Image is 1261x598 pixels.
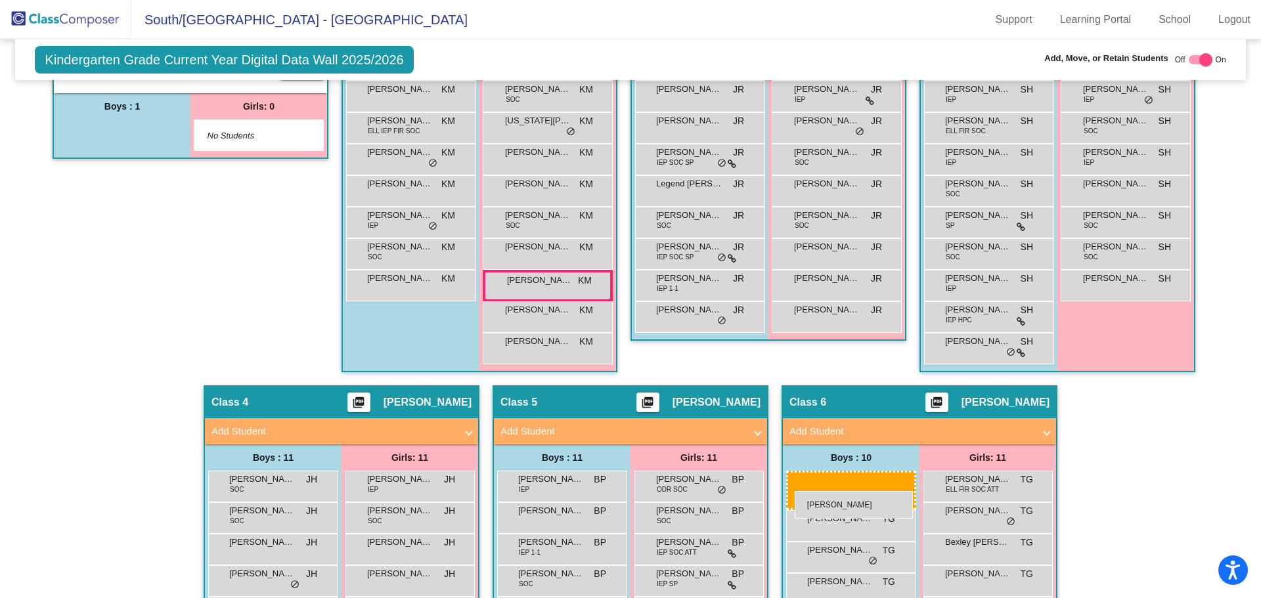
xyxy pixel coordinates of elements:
span: [PERSON_NAME] [794,303,860,316]
span: [PERSON_NAME] [807,544,873,557]
span: do_not_disturb_alt [868,556,877,566]
span: JR [733,146,744,160]
mat-icon: picture_as_pdf [929,396,944,414]
mat-panel-title: Add Student [500,424,745,439]
span: [PERSON_NAME] [505,335,571,348]
span: IEP SOC SP [657,158,694,167]
span: [PERSON_NAME] [656,209,722,222]
span: SOC [1084,252,1098,262]
span: do_not_disturb_alt [428,221,437,232]
span: [PERSON_NAME] [656,83,722,96]
span: IEP SOC SP [657,252,694,262]
span: IEP SOC ATT [657,547,697,557]
span: KM [579,146,593,160]
span: [PERSON_NAME] [945,209,1011,222]
span: KM [578,274,592,288]
span: [PERSON_NAME] [656,536,722,549]
span: SH [1021,114,1033,128]
span: SH [1159,83,1171,96]
span: TG [883,575,895,589]
span: ODR SOC [657,484,688,494]
span: ELL IEP FIR SOC [368,126,420,136]
span: JH [444,504,455,518]
span: [PERSON_NAME] [656,272,722,285]
span: [PERSON_NAME] [656,567,722,580]
mat-icon: picture_as_pdf [351,396,366,414]
button: Print Students Details [636,393,659,412]
span: JR [733,303,744,317]
span: [PERSON_NAME] [794,209,860,222]
span: [PERSON_NAME] [PERSON_NAME] [505,209,571,222]
span: BP [732,536,744,549]
span: KM [579,209,593,223]
span: JR [871,272,882,286]
span: KM [441,83,455,96]
span: IEP SP [657,579,678,589]
span: Add, Move, or Retain Students [1044,52,1168,65]
span: [PERSON_NAME] [367,473,433,486]
span: do_not_disturb_alt [1144,95,1153,106]
span: [PERSON_NAME] [367,83,433,96]
div: Boys : 10 [783,444,919,471]
span: SH [1159,209,1171,223]
span: [PERSON_NAME] [794,146,860,159]
span: KM [579,303,593,317]
a: Logout [1208,9,1261,30]
span: [PERSON_NAME] [518,504,584,517]
span: [US_STATE][PERSON_NAME] [505,114,571,127]
span: TG [1021,567,1033,581]
span: On [1216,54,1226,66]
span: [PERSON_NAME] [1083,272,1149,285]
span: TG [1021,536,1033,549]
span: South/[GEOGRAPHIC_DATA] - [GEOGRAPHIC_DATA] [131,9,468,30]
span: ELL FIR SOC ATT [946,484,999,494]
span: ELL FIR SOC [946,126,986,136]
span: [PERSON_NAME] [673,396,761,409]
button: Print Students Details [347,393,370,412]
span: do_not_disturb_alt [717,316,726,326]
span: JR [733,240,744,254]
span: SH [1159,177,1171,191]
span: IEP [946,158,956,167]
span: IEP [795,95,805,104]
span: SH [1021,335,1033,349]
div: Boys : 11 [205,444,342,471]
span: IEP [368,221,378,230]
span: IEP [368,484,378,494]
span: SOC [368,516,382,526]
mat-panel-title: Add Student [789,424,1034,439]
span: SOC [657,516,671,526]
span: TG [1021,473,1033,486]
span: [PERSON_NAME] [945,567,1011,580]
span: [PERSON_NAME] [794,114,860,127]
span: [PERSON_NAME] [1083,209,1149,222]
div: Girls: 11 [342,444,478,471]
span: JR [871,146,882,160]
span: SH [1021,272,1033,286]
span: [PERSON_NAME] [656,303,722,316]
div: Girls: 11 [919,444,1056,471]
span: [PERSON_NAME] [505,240,571,253]
span: [PERSON_NAME] [945,335,1011,348]
span: SOC [946,189,960,199]
span: do_not_disturb_alt [1006,347,1015,358]
span: [PERSON_NAME] [962,396,1050,409]
span: KM [579,335,593,349]
span: [PERSON_NAME] [367,504,433,517]
span: BP [594,504,606,518]
span: SOC [230,484,244,494]
span: SOC [1084,126,1098,136]
span: [PERSON_NAME] [945,83,1011,96]
span: SH [1021,146,1033,160]
span: Legend [PERSON_NAME] [656,177,722,190]
span: IEP [946,95,956,104]
span: [PERSON_NAME] [367,272,433,285]
span: IEP [1084,158,1094,167]
span: [PERSON_NAME] [518,536,584,549]
mat-expansion-panel-header: Add Student [494,418,767,444]
span: KM [441,177,455,191]
span: KM [441,240,455,254]
span: BP [732,473,744,486]
span: BP [732,567,744,581]
span: do_not_disturb_alt [717,253,726,263]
